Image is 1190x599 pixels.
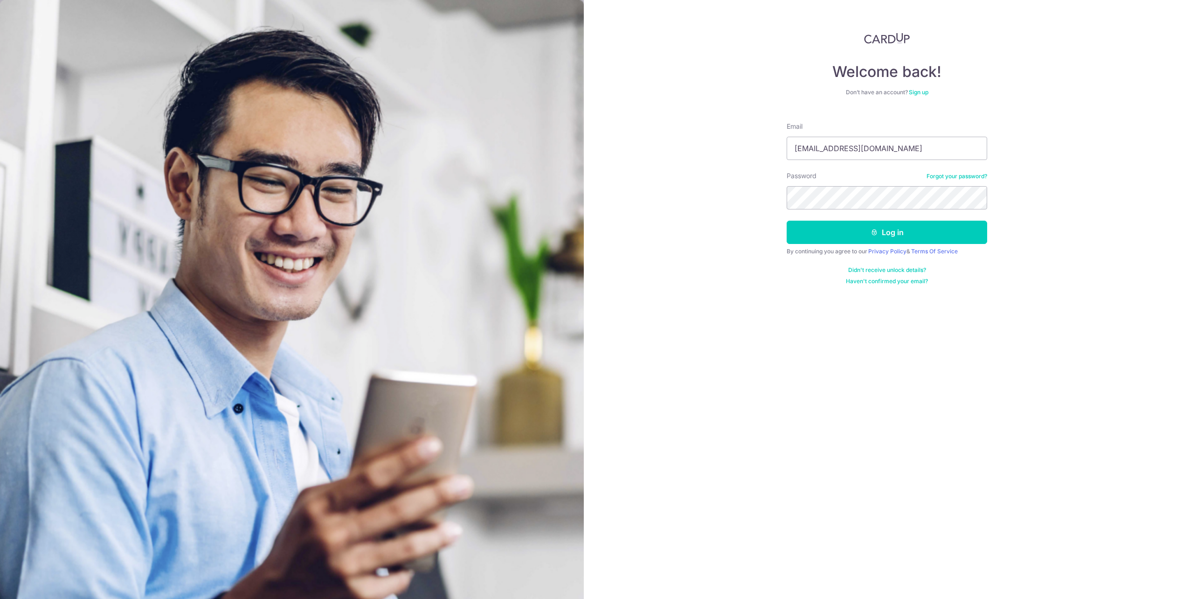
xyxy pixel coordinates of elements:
h4: Welcome back! [787,63,987,81]
a: Didn't receive unlock details? [848,266,926,274]
button: Log in [787,221,987,244]
label: Password [787,171,816,181]
img: CardUp Logo [864,33,910,44]
label: Email [787,122,803,131]
a: Terms Of Service [911,248,958,255]
div: Don’t have an account? [787,89,987,96]
input: Enter your Email [787,137,987,160]
div: By continuing you agree to our & [787,248,987,255]
a: Sign up [909,89,928,96]
a: Haven't confirmed your email? [846,278,928,285]
a: Forgot your password? [927,173,987,180]
a: Privacy Policy [868,248,906,255]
